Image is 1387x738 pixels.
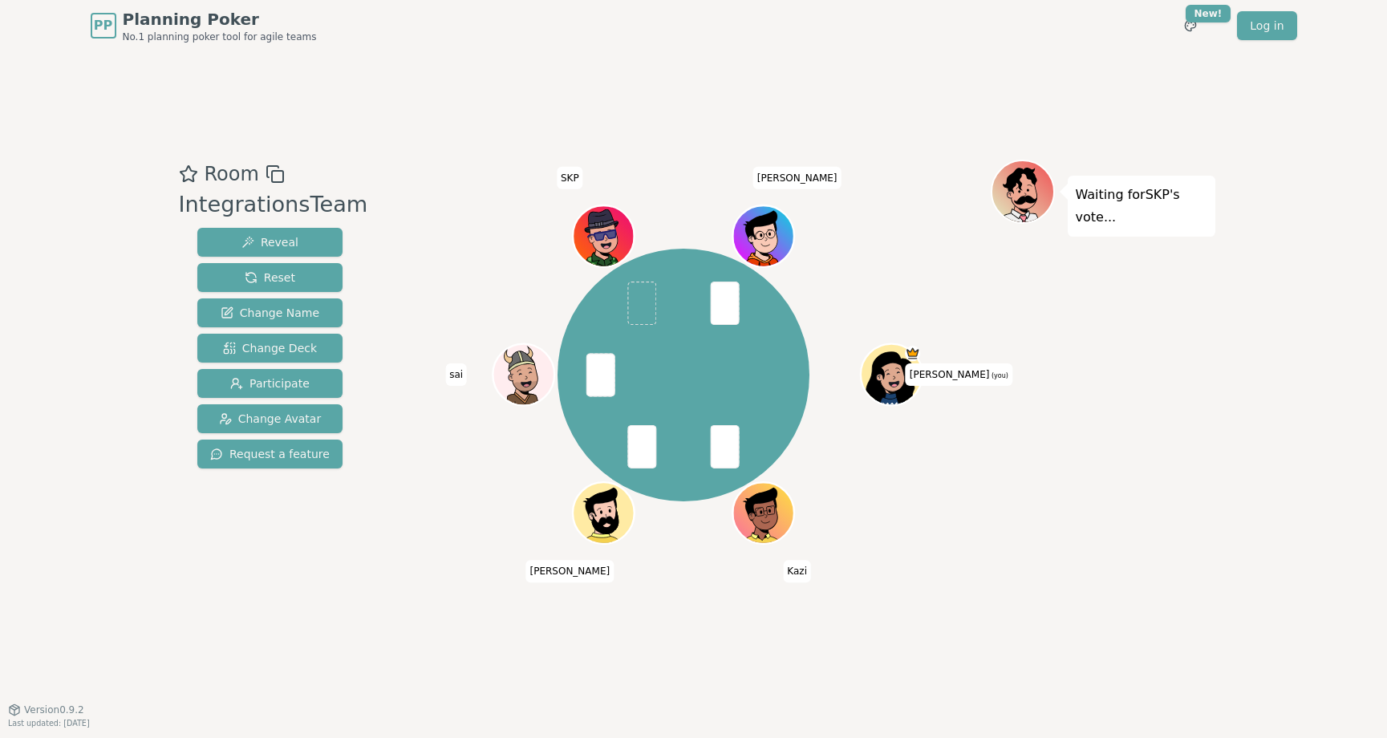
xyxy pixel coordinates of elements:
[205,160,259,189] span: Room
[197,404,343,433] button: Change Avatar
[197,228,343,257] button: Reveal
[1237,11,1296,40] a: Log in
[24,704,84,716] span: Version 0.9.2
[91,8,317,43] a: PPPlanning PokerNo.1 planning poker tool for agile teams
[230,375,310,391] span: Participate
[223,340,317,356] span: Change Deck
[179,189,368,221] div: IntegrationsTeam
[197,263,343,292] button: Reset
[862,346,920,403] button: Click to change your avatar
[525,561,614,583] span: Click to change your name
[241,234,298,250] span: Reveal
[197,298,343,327] button: Change Name
[197,334,343,363] button: Change Deck
[210,446,330,462] span: Request a feature
[197,440,343,468] button: Request a feature
[221,305,319,321] span: Change Name
[557,167,583,189] span: Click to change your name
[94,16,112,35] span: PP
[179,160,198,189] button: Add as favourite
[783,561,811,583] span: Click to change your name
[753,167,842,189] span: Click to change your name
[197,369,343,398] button: Participate
[123,30,317,43] span: No.1 planning poker tool for agile teams
[989,372,1008,379] span: (you)
[123,8,317,30] span: Planning Poker
[219,411,322,427] span: Change Avatar
[445,363,467,386] span: Click to change your name
[8,704,84,716] button: Version0.9.2
[905,346,920,361] span: Kate is the host
[906,363,1012,386] span: Click to change your name
[1176,11,1205,40] button: New!
[8,719,90,728] span: Last updated: [DATE]
[245,270,295,286] span: Reset
[1186,5,1231,22] div: New!
[1076,184,1207,229] p: Waiting for SKP 's vote...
